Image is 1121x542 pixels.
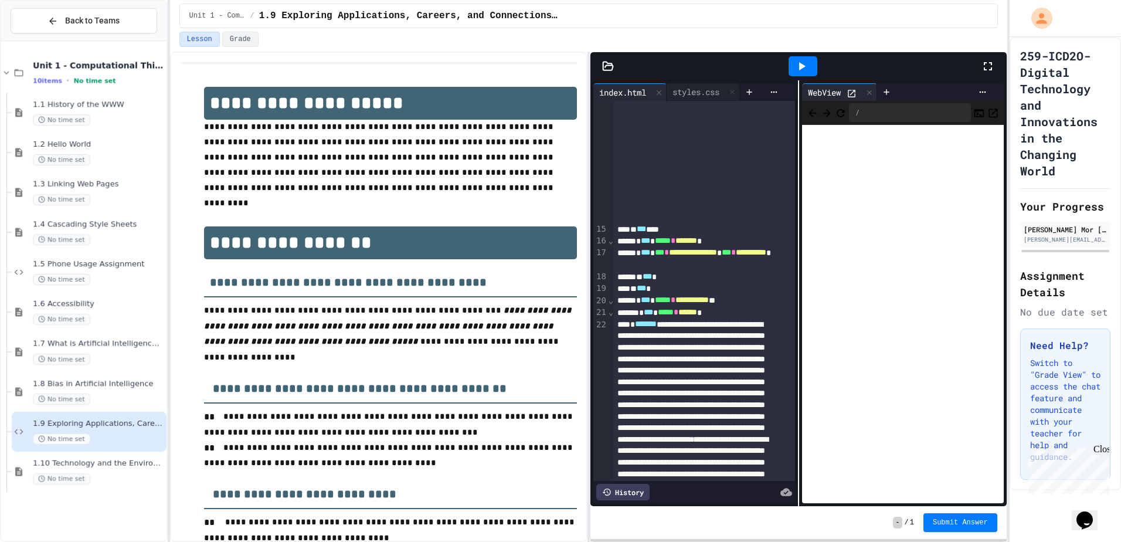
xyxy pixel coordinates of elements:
div: History [596,484,650,500]
span: 1.6 Accessibility [33,299,164,309]
span: No time set [33,234,90,245]
span: 1.2 Hello World [33,140,164,150]
span: Unit 1 - Computational Thinking and Making Connections [33,60,164,71]
span: No time set [74,77,116,84]
p: Switch to "Grade View" to access the chat feature and communicate with your teacher for help and ... [1030,357,1100,463]
div: styles.css [667,83,740,101]
div: index.html [593,83,667,101]
h1: 259-ICD2O-Digital Technology and Innovations in the Changing World [1020,48,1110,179]
span: 1.7 What is Artificial Intelligence (AI) [33,339,164,349]
div: 21 [593,307,608,319]
iframe: chat widget [1072,495,1109,530]
button: Refresh [835,106,847,120]
span: 1.9 Exploring Applications, Careers, and Connections in the Digital World [33,419,164,429]
span: No time set [33,194,90,205]
span: No time set [33,314,90,325]
span: 1.4 Cascading Style Sheets [33,219,164,229]
span: 1 [910,518,914,527]
span: No time set [33,154,90,165]
span: Fold line [607,236,613,245]
span: 10 items [33,77,62,84]
iframe: chat widget [1024,444,1109,494]
span: Unit 1 - Computational Thinking and Making Connections [189,11,246,21]
span: No time set [33,354,90,365]
iframe: Web Preview [802,125,1004,504]
button: Console [973,106,985,120]
span: 1.10 Technology and the Environment [33,459,164,469]
div: 15 [593,223,608,235]
span: • [67,76,69,85]
span: Submit Answer [933,518,988,527]
span: 1.9 Exploring Applications, Careers, and Connections in the Digital World [259,9,559,23]
span: 1.1 History of the WWW [33,100,164,110]
span: No time set [33,433,90,445]
div: Chat with us now!Close [5,5,81,74]
div: index.html [593,86,652,99]
span: 1.8 Bias in Artificial Intelligence [33,379,164,389]
h3: Need Help? [1030,338,1100,353]
h2: Assignment Details [1020,267,1110,300]
span: Back [807,105,818,120]
div: 19 [593,283,608,294]
div: WebView [802,86,847,99]
div: [PERSON_NAME][EMAIL_ADDRESS][DOMAIN_NAME] [1024,235,1107,244]
span: No time set [33,114,90,126]
span: Fold line [607,296,613,305]
div: My Account [1019,5,1055,32]
div: / [849,103,971,122]
span: No time set [33,473,90,485]
span: / [250,11,254,21]
span: 1.5 Phone Usage Assignment [33,259,164,269]
div: [PERSON_NAME] Mor [PERSON_NAME] [1024,224,1107,235]
button: Open in new tab [987,106,999,120]
div: styles.css [667,86,725,98]
h2: Your Progress [1020,198,1110,215]
button: Submit Answer [923,513,997,532]
div: 17 [593,247,608,271]
span: 1.3 Linking Web Pages [33,179,164,189]
span: Fold line [607,307,613,317]
button: Back to Teams [11,8,157,33]
span: No time set [33,394,90,405]
span: Back to Teams [65,15,120,27]
div: 20 [593,295,608,307]
span: No time set [33,274,90,285]
span: Forward [821,105,833,120]
span: / [905,518,909,527]
div: 18 [593,271,608,283]
span: - [893,517,902,529]
div: No due date set [1020,305,1110,319]
button: Grade [222,32,259,47]
div: WebView [802,83,877,101]
div: 16 [593,235,608,247]
button: Lesson [179,32,220,47]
